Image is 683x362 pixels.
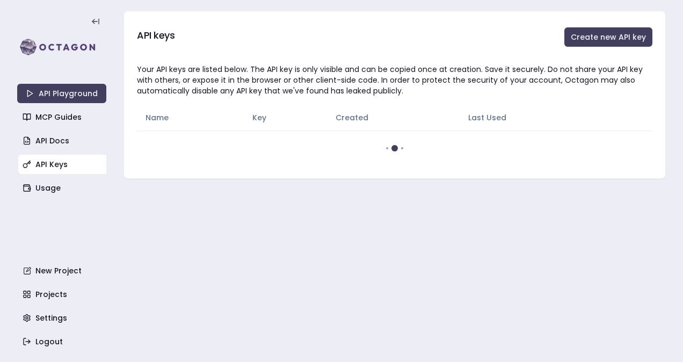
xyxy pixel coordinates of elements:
a: Settings [18,308,107,328]
a: API Playground [17,84,106,103]
h3: API keys [137,28,175,43]
img: logo-rect-yK7x_WSZ.svg [17,37,106,58]
th: Key [244,105,326,131]
a: API Docs [18,131,107,150]
div: Your API keys are listed below. The API key is only visible and can be copied once at creation. S... [137,64,652,96]
a: New Project [18,261,107,280]
th: Last Used [460,105,607,131]
a: Projects [18,285,107,304]
a: MCP Guides [18,107,107,127]
button: Create new API key [564,27,652,47]
a: API Keys [18,155,107,174]
th: Name [137,105,244,131]
a: Usage [18,178,107,198]
a: Logout [18,332,107,351]
th: Created [327,105,460,131]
